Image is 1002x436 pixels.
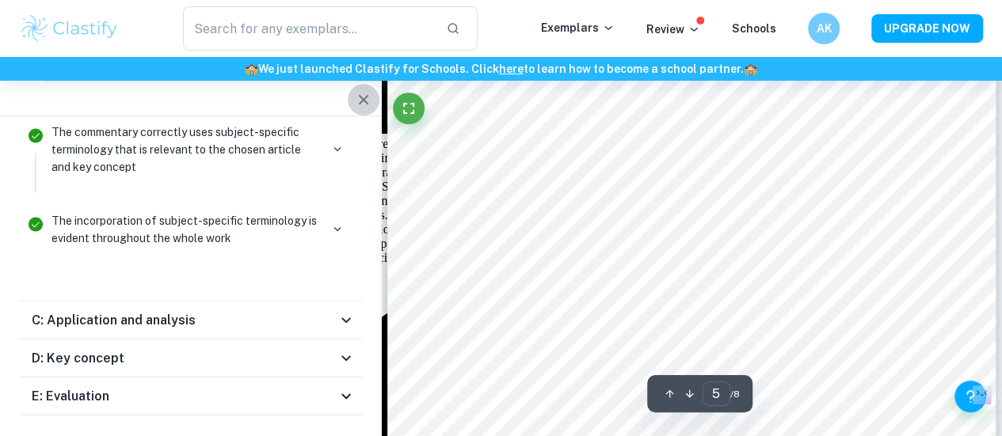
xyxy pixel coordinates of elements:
span: 🏫 [744,63,757,75]
button: Fullscreen [393,93,425,124]
div: D: Key concept [19,339,362,377]
svg: Correct [26,126,45,145]
img: Clastify logo [19,13,120,44]
p: The commentary correctly uses subject-specific terminology that is relevant to the chosen article... [51,123,320,175]
div: C: Application and analysis [19,301,362,339]
span: / 8 [730,387,740,401]
button: UPGRADE NOW [871,14,983,43]
p: Review [646,21,700,38]
a: Schools [732,22,776,35]
svg: Correct [26,214,45,233]
div: E: Evaluation [19,377,362,415]
p: Exemplars [541,19,615,36]
button: AK [808,13,840,44]
a: here [499,63,524,75]
button: Help and Feedback [954,381,986,412]
p: The incorporation of subject-specific terminology is evident throughout the whole work [51,211,320,246]
h6: We just launched Clastify for Schools. Click to learn how to become a school partner. [3,60,999,78]
span: 🏫 [245,63,258,75]
h6: D: Key concept [32,348,124,367]
h6: E: Evaluation [32,386,109,405]
h6: AK [815,20,833,37]
input: Search for any exemplars... [183,6,433,51]
h6: C: Application and analysis [32,310,196,329]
